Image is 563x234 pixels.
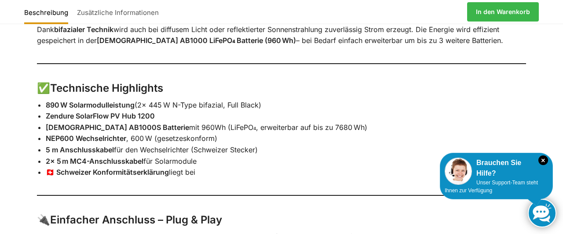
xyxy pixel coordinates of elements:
[46,144,526,156] li: für den Wechselrichter (Schweizer Stecker)
[445,180,538,194] span: Unser Support-Team steht Ihnen zur Verfügung
[46,133,526,144] li: , 600 W (gesetzeskonform)
[46,112,155,120] strong: Zendure SolarFlow PV Hub 1200
[46,101,135,109] strong: 890 W Solarmodulleistung
[37,212,526,228] h3: 🔌
[37,81,526,96] h3: ✅
[46,134,126,143] strong: NEP600 Wechselrichter
[46,157,143,166] strong: 2x 5 m MC4-Anschlusskabel
[445,158,548,179] div: Brauchen Sie Hilfe?
[46,123,189,132] strong: [DEMOGRAPHIC_DATA] AB1000S Batterie
[46,167,526,178] li: liegt bei
[46,168,169,176] strong: 🇨🇭 Schweizer Konformitätserklärung
[54,25,113,34] strong: bifazialer Technik
[50,82,163,94] strong: Technische Highlights
[37,24,526,47] p: Dank wird auch bei diffusem Licht oder reflektierter Sonnenstrahlung zuverlässig Strom erzeugt. D...
[538,155,548,165] i: Schließen
[50,213,222,226] strong: Einfacher Anschluss – Plug & Play
[97,36,296,45] strong: [DEMOGRAPHIC_DATA] AB1000 LiFePO₄ Batterie (960 Wh)
[46,122,526,133] li: mit 960Wh (LiFePO₄, erweiterbar auf bis zu 7680 Wh)
[46,145,114,154] strong: 5 m Anschlusskabel
[46,100,526,111] li: (2x 445 W N-Type bifazial, Full Black)
[445,158,472,185] img: Customer service
[46,156,526,167] li: für Solarmodule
